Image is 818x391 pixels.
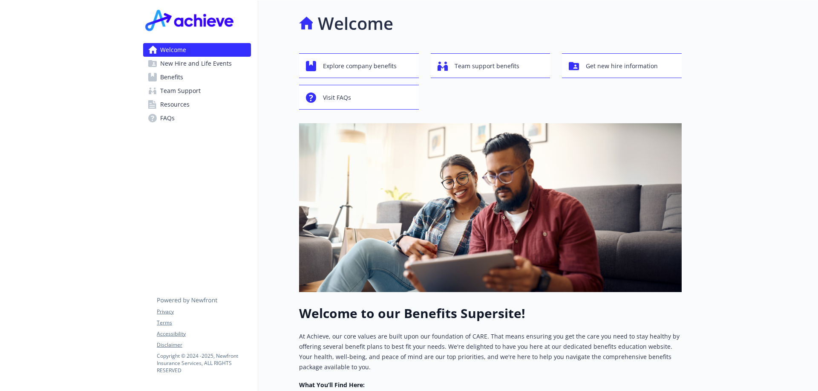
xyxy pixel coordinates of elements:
span: New Hire and Life Events [160,57,232,70]
strong: What You’ll Find Here: [299,381,365,389]
a: Terms [157,319,251,327]
span: Visit FAQs [323,90,351,106]
a: Accessibility [157,330,251,338]
p: At Achieve, our core values are built upon our foundation of CARE. That means ensuring you get th... [299,331,682,372]
a: Benefits [143,70,251,84]
a: Team Support [143,84,251,98]
img: overview page banner [299,123,682,292]
a: Disclaimer [157,341,251,349]
a: Privacy [157,308,251,316]
button: Get new hire information [562,53,682,78]
button: Explore company benefits [299,53,419,78]
span: Team support benefits [455,58,519,74]
span: Welcome [160,43,186,57]
span: Explore company benefits [323,58,397,74]
span: Get new hire information [586,58,658,74]
a: Resources [143,98,251,111]
span: Benefits [160,70,183,84]
a: New Hire and Life Events [143,57,251,70]
h1: Welcome [318,11,393,36]
button: Team support benefits [431,53,550,78]
span: FAQs [160,111,175,125]
span: Resources [160,98,190,111]
h1: Welcome to our Benefits Supersite! [299,306,682,321]
a: Welcome [143,43,251,57]
p: Copyright © 2024 - 2025 , Newfront Insurance Services, ALL RIGHTS RESERVED [157,352,251,374]
span: Team Support [160,84,201,98]
a: FAQs [143,111,251,125]
button: Visit FAQs [299,85,419,110]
